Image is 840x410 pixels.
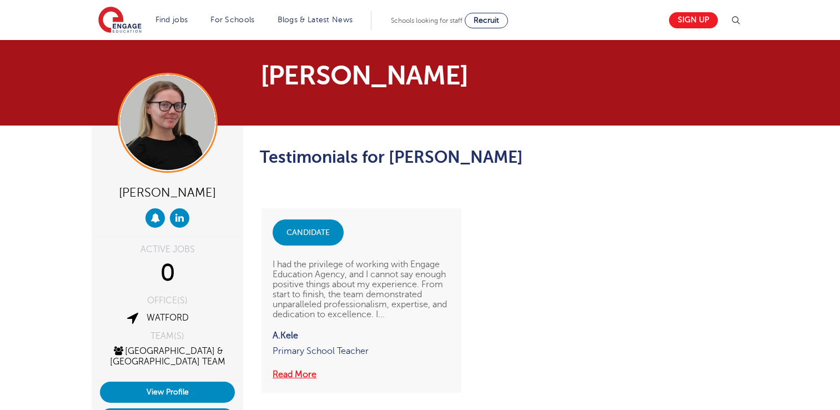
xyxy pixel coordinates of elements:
[210,16,254,24] a: For Schools
[278,16,353,24] a: Blogs & Latest News
[155,16,188,24] a: Find jobs
[465,13,508,28] a: Recruit
[100,296,235,305] div: OFFICE(S)
[273,331,450,341] p: A.Kele
[474,16,499,24] span: Recruit
[273,246,450,331] p: I had the privilege of working with Engage Education Agency, and I cannot say enough positive thi...
[98,7,142,34] img: Engage Education
[100,382,235,403] a: View Profile
[100,259,235,287] div: 0
[147,313,189,323] a: Watford
[669,12,718,28] a: Sign up
[286,228,330,237] li: candidate
[391,17,462,24] span: Schools looking for staff
[260,148,692,167] h2: Testimonials for [PERSON_NAME]
[273,367,316,382] button: Read More
[100,245,235,254] div: ACTIVE JOBS
[273,346,450,367] p: Primary School Teacher
[100,181,235,203] div: [PERSON_NAME]
[260,62,524,89] h1: [PERSON_NAME]
[100,332,235,341] div: TEAM(S)
[110,346,225,367] a: [GEOGRAPHIC_DATA] & [GEOGRAPHIC_DATA] Team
